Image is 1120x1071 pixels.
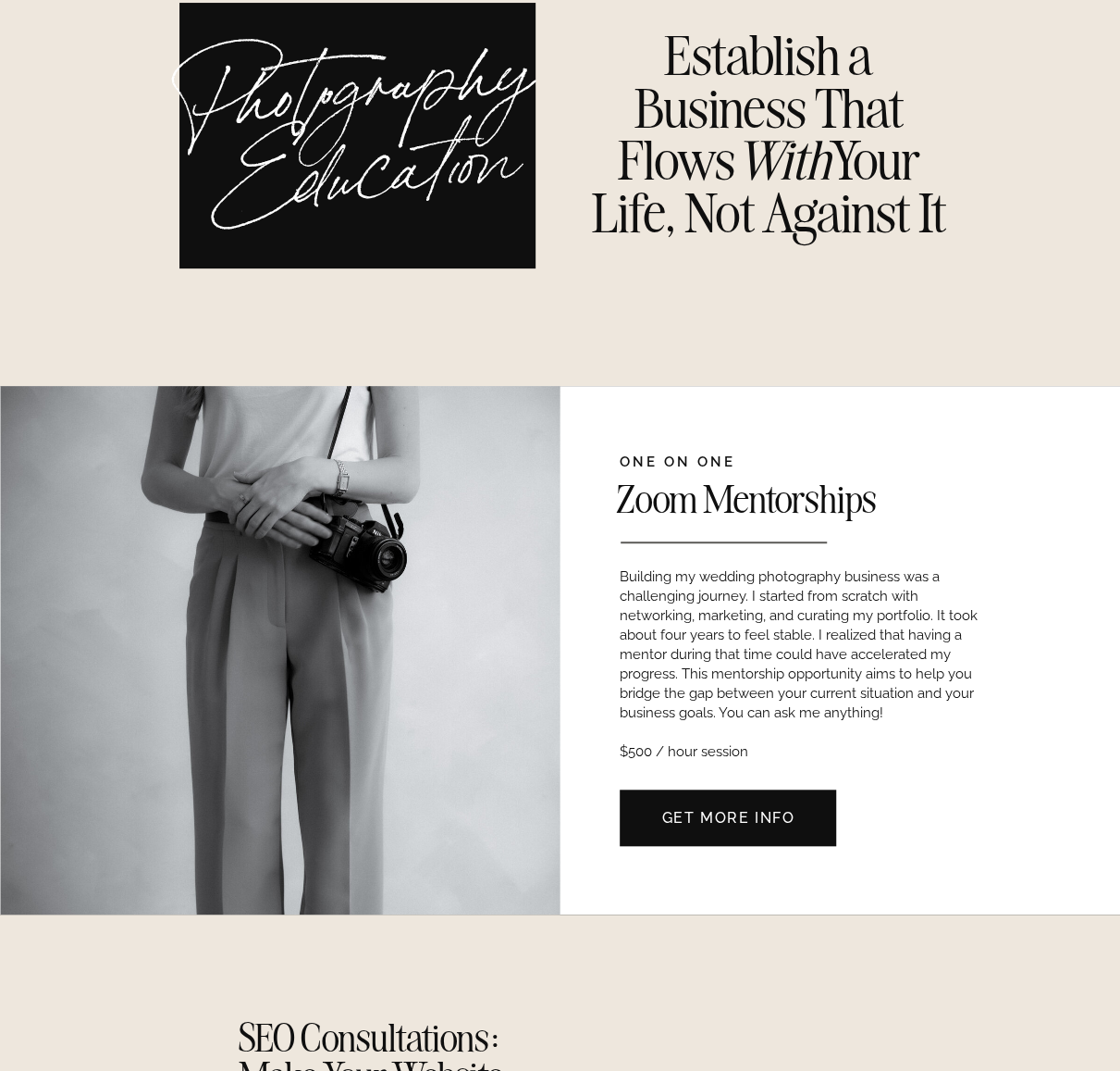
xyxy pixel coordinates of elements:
p: Building my wedding photography business was a challenging journey. I started from scratch with n... [620,567,994,755]
i: With [735,127,830,193]
h2: Zoom Mentorships [616,480,1104,530]
a: Get More Info [621,807,837,827]
h3: Establish a Business That Flows Your Life, Not Against It [575,30,963,242]
h1: Photography Education [159,42,568,250]
h2: One on one [620,455,976,472]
